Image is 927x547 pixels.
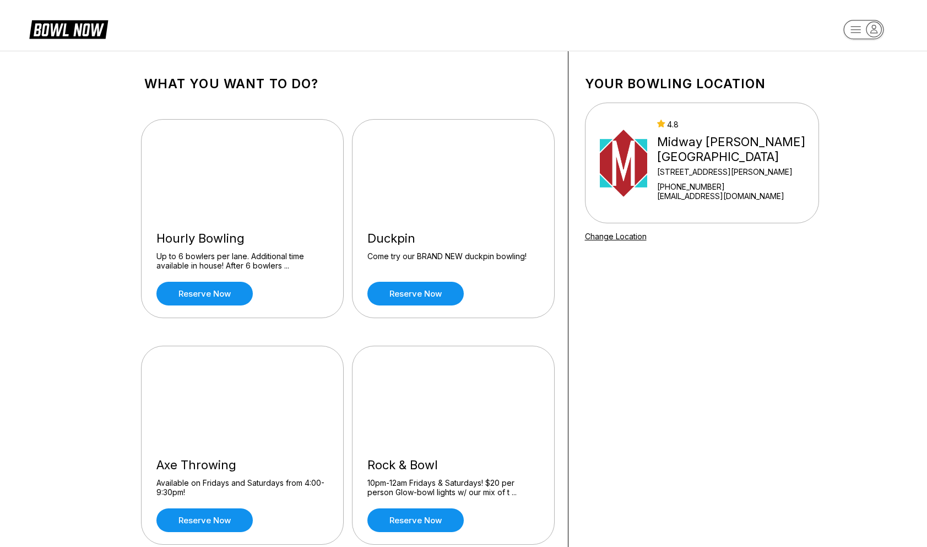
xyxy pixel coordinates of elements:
[156,458,328,473] div: Axe Throwing
[585,76,819,92] h1: Your bowling location
[144,76,551,92] h1: What you want to do?
[156,478,328,497] div: Available on Fridays and Saturdays from 4:00-9:30pm!
[657,135,814,164] div: Midway [PERSON_NAME][GEOGRAPHIC_DATA]
[657,182,814,191] div: [PHONE_NUMBER]
[585,232,647,241] a: Change Location
[156,282,253,305] a: Reserve now
[156,508,253,532] a: Reserve now
[367,231,539,246] div: Duckpin
[657,167,814,176] div: [STREET_ADDRESS][PERSON_NAME]
[657,120,814,129] div: 4.8
[657,191,814,201] a: [EMAIL_ADDRESS][DOMAIN_NAME]
[156,251,328,271] div: Up to 6 bowlers per lane. Additional time available in house! After 6 bowlers ...
[353,120,555,219] img: Duckpin
[367,282,464,305] a: Reserve now
[156,231,328,246] div: Hourly Bowling
[142,120,344,219] img: Hourly Bowling
[142,346,344,446] img: Axe Throwing
[600,122,648,205] img: Midway Bowling - Carlisle
[367,508,464,532] a: Reserve now
[367,251,539,271] div: Come try our BRAND NEW duckpin bowling!
[353,346,555,446] img: Rock & Bowl
[367,458,539,473] div: Rock & Bowl
[367,478,539,497] div: 10pm-12am Fridays & Saturdays! $20 per person Glow-bowl lights w/ our mix of t ...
